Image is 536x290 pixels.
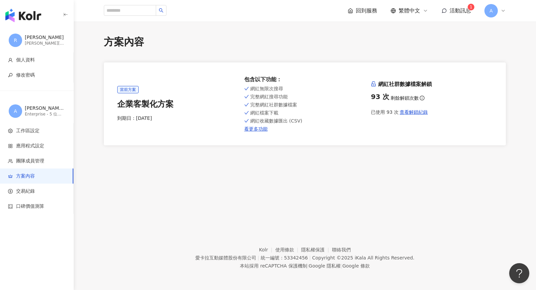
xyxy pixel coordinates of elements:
[419,95,425,101] span: info-circle
[399,7,420,14] span: 繁體中文
[468,4,474,10] sup: 1
[371,92,492,101] div: 剩餘解鎖次數
[244,110,249,115] span: check
[450,7,471,14] span: 活動訊息
[25,111,65,117] div: Enterprise - 5 位成員
[250,86,283,91] span: 網紅無限次搜尋
[25,105,65,112] div: [PERSON_NAME] 的工作區
[8,189,13,194] span: dollar
[8,204,13,209] span: calculator
[16,72,35,79] span: 修改密碼
[244,86,249,91] span: check
[16,143,44,149] span: 應用程式設定
[244,118,249,124] span: check
[16,128,40,134] span: 工作區設定
[244,76,366,83] div: 包含以下功能 ：
[16,57,35,63] span: 個人資料
[8,144,13,148] span: appstore
[104,35,506,49] div: 方案內容
[244,126,366,132] a: 看更多功能
[489,7,493,14] span: A
[250,118,303,124] span: 網紅收藏數據匯出 (CSV)
[309,263,341,269] a: Google 隱私權
[159,8,163,13] span: search
[244,102,249,107] span: check
[309,255,311,260] span: |
[259,247,275,252] a: Kolr
[25,41,65,46] div: [PERSON_NAME][EMAIL_ADDRESS]
[250,102,297,107] span: 完整網紅社群數據檔案
[509,263,529,283] iframe: Help Scout Beacon - Open
[341,263,342,269] span: |
[371,92,389,101] div: 93 次
[25,34,65,41] div: [PERSON_NAME]
[240,262,370,270] span: 本站採用 reCAPTCHA 保護機制
[400,109,428,115] span: 查看解鎖紀錄
[355,255,366,260] a: iKala
[301,247,332,252] a: 隱私權保護
[16,203,44,210] span: 口碑價值測算
[8,58,13,62] span: user
[195,255,256,260] div: 愛卡拉互動媒體股份有限公司
[371,81,492,88] h6: 網紅社群數據檔案解鎖
[14,37,17,44] span: R
[8,73,13,78] span: key
[117,86,139,93] span: 當前方案
[312,255,414,260] div: Copyright © 2025 All Rights Reserved.
[14,107,17,115] span: A
[348,7,377,14] a: 回到服務
[307,263,309,269] span: |
[275,247,301,252] a: 使用條款
[16,173,35,180] span: 方案內容
[470,5,472,9] span: 1
[371,105,492,119] div: 已使用 93 次
[342,263,370,269] a: Google 條款
[356,7,377,14] span: 回到服務
[16,158,44,164] span: 團隊成員管理
[117,115,239,122] div: 到期日： [DATE]
[117,99,239,110] div: 企業客製化方案
[5,9,41,22] img: logo
[250,110,278,115] span: 網紅檔案下載
[371,81,376,87] span: unlock
[16,188,35,195] span: 交易紀錄
[261,255,308,260] div: 統一編號：53342456
[399,105,428,119] button: 查看解鎖紀錄
[250,94,288,99] span: 完整網紅搜尋功能
[244,94,249,99] span: check
[332,247,351,252] a: 聯絡我們
[258,255,259,260] span: |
